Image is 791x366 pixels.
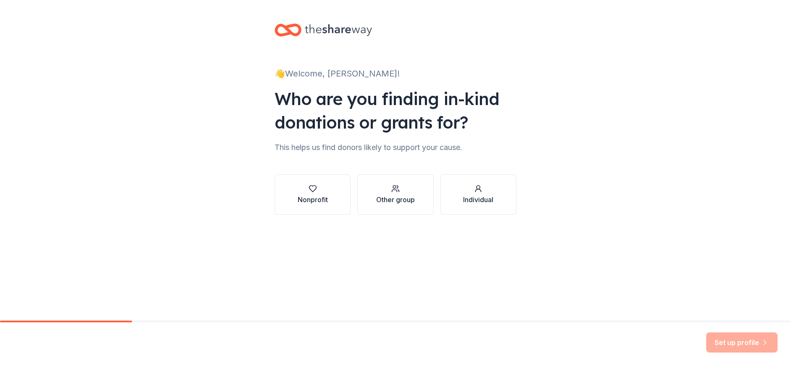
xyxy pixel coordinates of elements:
div: Other group [376,195,415,205]
div: Nonprofit [298,195,328,205]
div: Who are you finding in-kind donations or grants for? [275,87,516,134]
div: Individual [463,195,493,205]
div: This helps us find donors likely to support your cause. [275,141,516,154]
div: 👋 Welcome, [PERSON_NAME]! [275,67,516,80]
button: Individual [440,174,516,215]
button: Nonprofit [275,174,351,215]
button: Other group [357,174,433,215]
